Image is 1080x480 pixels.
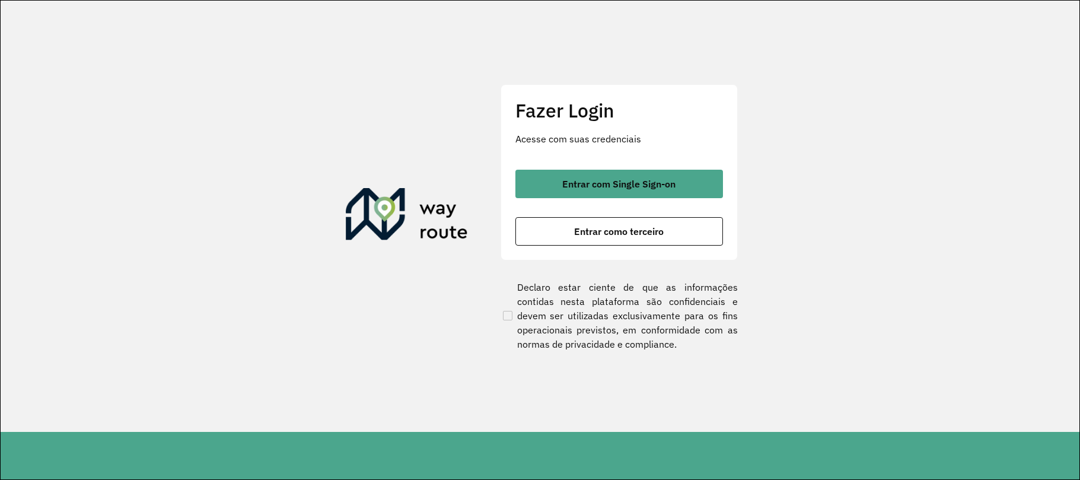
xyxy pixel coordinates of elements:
[501,280,738,351] label: Declaro estar ciente de que as informações contidas nesta plataforma são confidenciais e devem se...
[515,170,723,198] button: button
[515,217,723,246] button: button
[574,227,664,236] span: Entrar como terceiro
[515,132,723,146] p: Acesse com suas credenciais
[515,99,723,122] h2: Fazer Login
[562,179,676,189] span: Entrar com Single Sign-on
[346,188,468,245] img: Roteirizador AmbevTech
